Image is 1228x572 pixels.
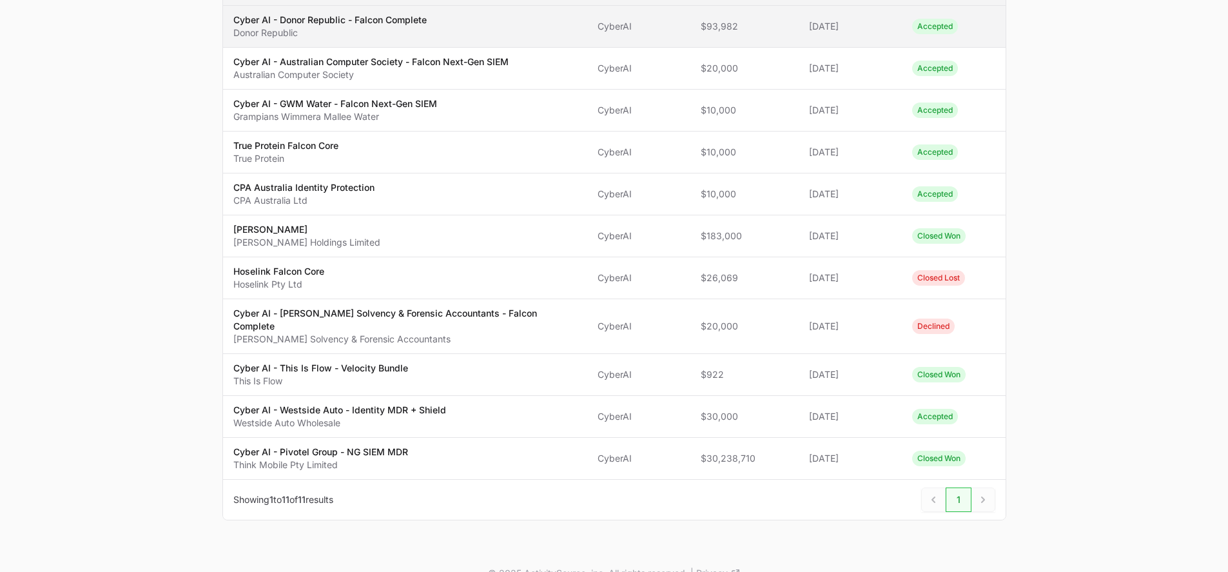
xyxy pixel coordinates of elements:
[701,271,788,284] span: $26,069
[598,20,680,33] span: CyberAI
[809,320,892,333] span: [DATE]
[233,278,324,291] p: Hoselink Pty Ltd
[233,404,446,417] p: Cyber AI - Westside Auto - Identity MDR + Shield
[809,104,892,117] span: [DATE]
[233,265,324,278] p: Hoselink Falcon Core
[701,230,788,242] span: $183,000
[701,368,788,381] span: $922
[233,181,375,194] p: CPA Australia Identity Protection
[809,230,892,242] span: [DATE]
[233,333,578,346] p: [PERSON_NAME] Solvency & Forensic Accountants
[233,55,509,68] p: Cyber AI - Australian Computer Society - Falcon Next-Gen SIEM
[233,446,408,459] p: Cyber AI - Pivotel Group - NG SIEM MDR
[233,236,380,249] p: [PERSON_NAME] Holdings Limited
[598,230,680,242] span: CyberAI
[598,368,680,381] span: CyberAI
[233,459,408,471] p: Think Mobile Pty Limited
[598,62,680,75] span: CyberAI
[809,410,892,423] span: [DATE]
[598,146,680,159] span: CyberAI
[233,97,437,110] p: Cyber AI - GWM Water - Falcon Next-Gen SIEM
[282,494,289,505] span: 11
[298,494,306,505] span: 11
[233,152,338,165] p: True Protein
[701,104,788,117] span: $10,000
[598,320,680,333] span: CyberAI
[598,188,680,201] span: CyberAI
[233,68,509,81] p: Australian Computer Society
[809,452,892,465] span: [DATE]
[809,146,892,159] span: [DATE]
[233,493,333,506] p: Showing to of results
[233,362,408,375] p: Cyber AI - This Is Flow - Velocity Bundle
[233,194,375,207] p: CPA Australia Ltd
[809,188,892,201] span: [DATE]
[598,271,680,284] span: CyberAI
[233,417,446,429] p: Westside Auto Wholesale
[233,14,427,26] p: Cyber AI - Donor Republic - Falcon Complete
[809,62,892,75] span: [DATE]
[701,452,788,465] span: $30,238,710
[701,188,788,201] span: $10,000
[809,20,892,33] span: [DATE]
[598,104,680,117] span: CyberAI
[946,488,971,512] span: 1
[809,368,892,381] span: [DATE]
[701,320,788,333] span: $20,000
[598,410,680,423] span: CyberAI
[233,307,578,333] p: Cyber AI - [PERSON_NAME] Solvency & Forensic Accountants - Falcon Complete
[233,26,427,39] p: Donor Republic
[233,223,380,236] p: [PERSON_NAME]
[269,494,273,505] span: 1
[701,146,788,159] span: $10,000
[701,62,788,75] span: $20,000
[233,139,338,152] p: True Protein Falcon Core
[701,410,788,423] span: $30,000
[598,452,680,465] span: CyberAI
[701,20,788,33] span: $93,982
[233,375,408,388] p: This Is Flow
[809,271,892,284] span: [DATE]
[233,110,437,123] p: Grampians Wimmera Mallee Water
